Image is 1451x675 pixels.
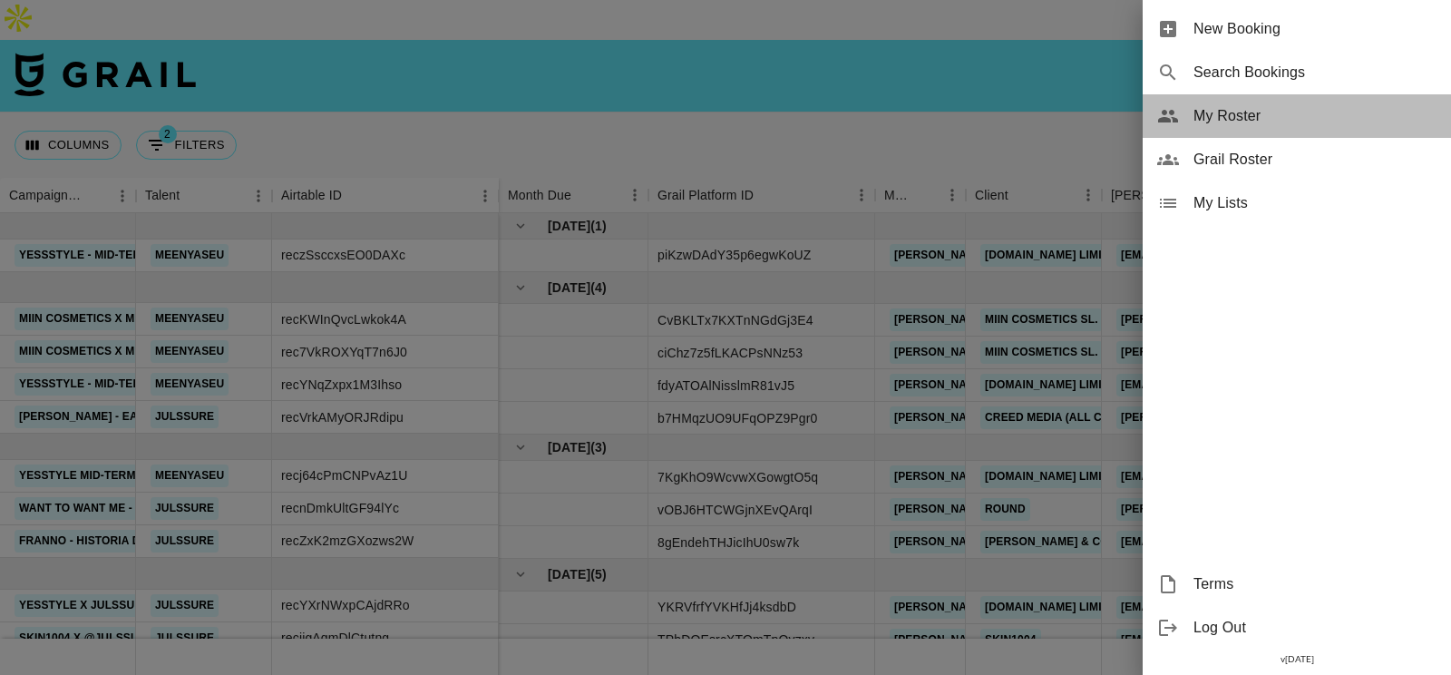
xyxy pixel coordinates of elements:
div: Terms [1143,562,1451,606]
span: Search Bookings [1193,62,1436,83]
div: My Roster [1143,94,1451,138]
span: New Booking [1193,18,1436,40]
div: Search Bookings [1143,51,1451,94]
span: My Roster [1193,105,1436,127]
div: Log Out [1143,606,1451,650]
div: New Booking [1143,7,1451,51]
span: Log Out [1193,617,1436,639]
span: Grail Roster [1193,149,1436,171]
div: Grail Roster [1143,138,1451,181]
span: My Lists [1193,192,1436,214]
div: My Lists [1143,181,1451,225]
div: v [DATE] [1143,650,1451,669]
span: Terms [1193,573,1436,595]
